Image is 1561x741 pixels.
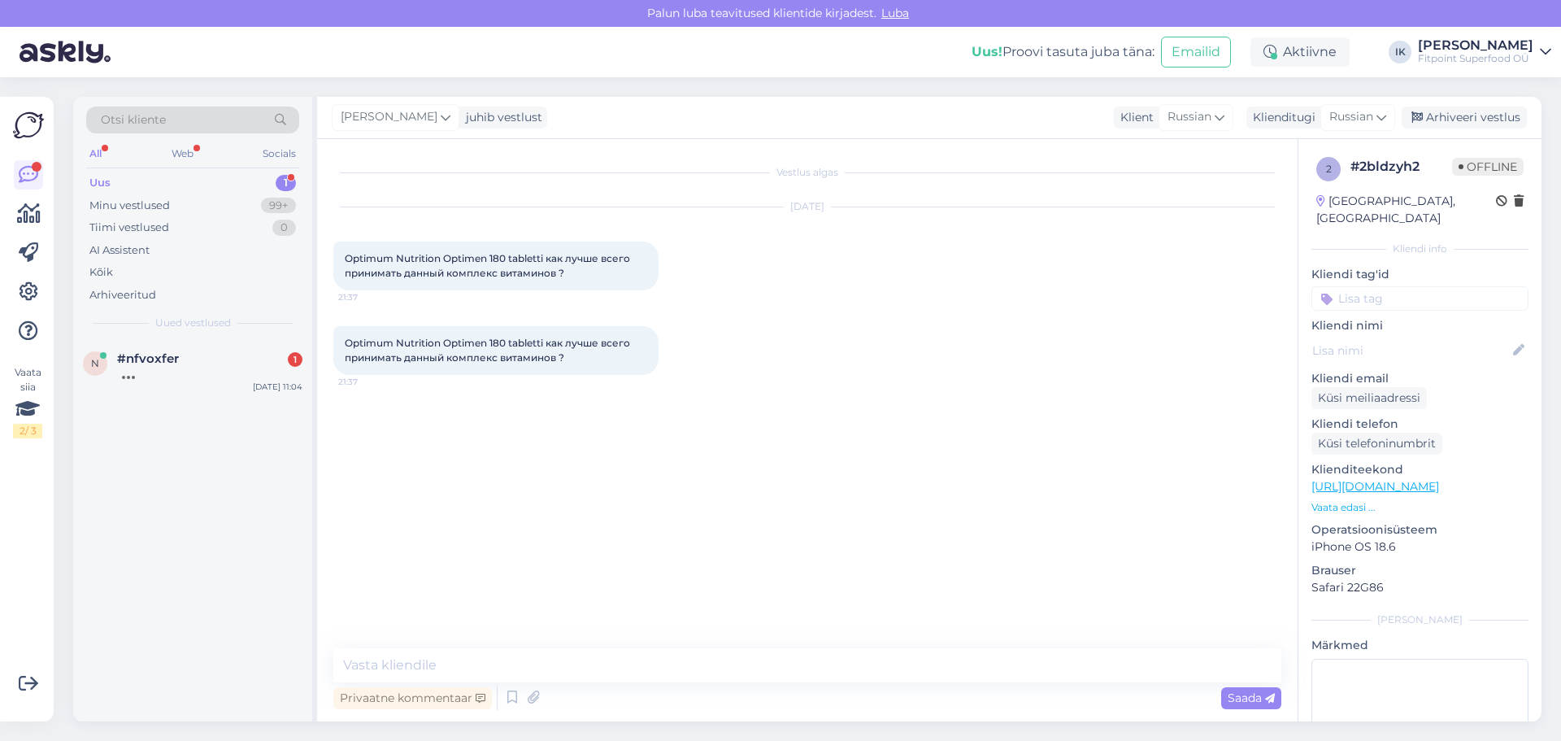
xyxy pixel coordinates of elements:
div: 1 [276,175,296,191]
div: Kliendi info [1311,242,1528,256]
span: 21:37 [338,376,399,388]
div: Vestlus algas [333,165,1281,180]
div: Aktiivne [1250,37,1350,67]
div: Kõik [89,264,113,281]
span: 21:37 [338,291,399,303]
div: Web [168,143,197,164]
div: IK [1389,41,1411,63]
div: Küsi meiliaadressi [1311,387,1427,409]
div: Privaatne kommentaar [333,687,492,709]
p: Safari 22G86 [1311,579,1528,596]
span: Luba [876,6,914,20]
div: Uus [89,175,111,191]
p: Operatsioonisüsteem [1311,521,1528,538]
span: Offline [1452,158,1524,176]
p: Brauser [1311,562,1528,579]
div: juhib vestlust [459,109,542,126]
span: #nfvoxfer [117,351,179,366]
div: All [86,143,105,164]
a: [PERSON_NAME]Fitpoint Superfood OÜ [1418,39,1551,65]
div: Tiimi vestlused [89,220,169,236]
div: Vaata siia [13,365,42,438]
div: 0 [272,220,296,236]
p: iPhone OS 18.6 [1311,538,1528,556]
div: 1 [288,352,302,367]
span: [PERSON_NAME] [341,108,437,126]
p: Vaata edasi ... [1311,500,1528,515]
div: [PERSON_NAME] [1311,612,1528,627]
p: Märkmed [1311,637,1528,654]
b: Uus! [972,44,1002,59]
p: Kliendi nimi [1311,317,1528,334]
div: [PERSON_NAME] [1418,39,1533,52]
p: Kliendi tag'id [1311,266,1528,283]
div: Fitpoint Superfood OÜ [1418,52,1533,65]
div: 99+ [261,198,296,214]
span: Uued vestlused [155,316,231,330]
img: Askly Logo [13,110,44,141]
span: Otsi kliente [101,111,166,129]
div: [GEOGRAPHIC_DATA], [GEOGRAPHIC_DATA] [1316,193,1496,227]
div: [DATE] 11:04 [253,381,302,393]
span: Russian [1329,108,1373,126]
p: Kliendi telefon [1311,416,1528,433]
span: Russian [1167,108,1211,126]
div: Arhiveeri vestlus [1402,107,1527,129]
div: Minu vestlused [89,198,170,214]
span: Saada [1228,691,1275,705]
span: Optimum Nutrition Optimen 180 tabletti как лучше всего принимать данный комплекс витаминов ? [345,252,633,279]
div: Proovi tasuta juba täna: [972,42,1154,62]
div: AI Assistent [89,242,150,259]
div: Arhiveeritud [89,287,156,303]
span: n [91,357,99,369]
p: Klienditeekond [1311,461,1528,478]
div: Klient [1114,109,1154,126]
p: Kliendi email [1311,370,1528,387]
input: Lisa nimi [1312,342,1510,360]
span: 2 [1326,163,1332,175]
div: [DATE] [333,199,1281,214]
a: [URL][DOMAIN_NAME] [1311,479,1439,494]
span: Optimum Nutrition Optimen 180 tabletti как лучше всего принимать данный комплекс витаминов ? [345,337,633,364]
div: Klienditugi [1246,109,1315,126]
button: Emailid [1161,37,1231,68]
div: 2 / 3 [13,424,42,438]
div: Socials [259,143,299,164]
div: Küsi telefoninumbrit [1311,433,1442,455]
input: Lisa tag [1311,286,1528,311]
div: # 2bldzyh2 [1350,157,1452,177]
